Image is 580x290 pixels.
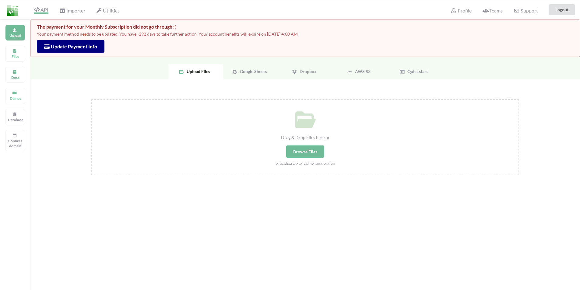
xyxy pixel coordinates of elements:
span: Upload Files [184,69,210,74]
p: Files [8,54,23,59]
span: Utilities [96,8,120,13]
span: Quickstart [405,69,428,74]
button: Logout [549,4,575,15]
span: Profile [451,8,471,13]
p: Database [8,117,23,122]
span: Importer [59,8,85,13]
span: Dropbox [297,69,317,74]
button: Update Payment Info [37,40,104,53]
span: AWS S3 [353,69,371,74]
p: Your payment method needs to be updated. You have -292 days to take further action. Your account ... [37,31,574,37]
p: Docs [8,75,23,80]
img: LogoIcon.png [7,5,18,16]
p: Connect domain [8,138,23,148]
div: The payment for your Monthly Subscription did not go through :( [37,24,574,30]
span: API [34,7,48,14]
span: Teams [483,8,503,13]
span: Support [514,8,538,13]
span: Google Sheets [237,69,267,74]
div: Browse Files [286,145,324,158]
div: Drag & Drop Files here or [92,134,518,141]
small: .xlsx,.xls,.csv,.txt,.xlt,.xlm,.xlsm,.xltx,.xltm [276,161,335,165]
p: Upload [8,33,23,38]
a: Update Payment Info [44,44,97,49]
p: Demos [8,96,23,101]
